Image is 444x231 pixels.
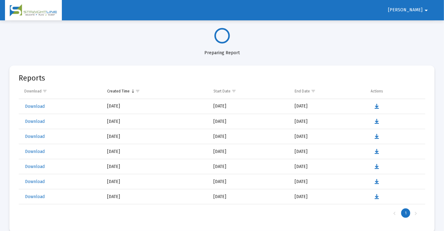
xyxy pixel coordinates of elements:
td: [DATE] [290,144,366,159]
img: Dashboard [10,4,57,17]
td: [DATE] [290,159,366,174]
div: Data grid [19,84,425,222]
td: [DATE] [290,114,366,129]
span: Download [25,164,45,169]
td: Column Start Date [209,84,291,99]
div: Next Page [411,208,421,218]
button: [PERSON_NAME] [381,4,437,16]
td: [DATE] [209,144,291,159]
td: Column End Date [290,84,366,99]
mat-icon: arrow_drop_down [422,4,430,17]
div: [DATE] [107,103,205,109]
div: Start Date [214,89,231,94]
div: Preparing Report [9,44,435,56]
div: Created Time [107,89,130,94]
td: Column Download [19,84,103,99]
td: [DATE] [290,99,366,114]
div: [DATE] [107,194,205,200]
td: [DATE] [290,129,366,144]
td: [DATE] [209,129,291,144]
td: Column Created Time [103,84,209,99]
div: Page 1 [401,208,410,218]
span: Download [25,194,45,199]
td: [DATE] [209,114,291,129]
td: [DATE] [209,159,291,174]
span: Download [25,104,45,109]
div: Previous Page [389,208,400,218]
td: [DATE] [209,99,291,114]
span: Download [25,119,45,124]
div: Actions [371,89,383,94]
td: [DATE] [209,189,291,204]
span: Download [25,134,45,139]
span: [PERSON_NAME] [388,8,422,13]
span: Download [25,149,45,154]
div: [DATE] [107,149,205,155]
div: End Date [295,89,310,94]
span: Show filter options for column 'Created Time' [135,89,140,93]
td: [DATE] [290,189,366,204]
td: [DATE] [209,174,291,189]
span: Download [25,179,45,184]
span: Show filter options for column 'Start Date' [232,89,237,93]
span: Show filter options for column 'End Date' [311,89,316,93]
mat-card-title: Reports [19,75,45,81]
span: Show filter options for column 'Download' [42,89,47,93]
td: [DATE] [290,174,366,189]
div: Page Navigation [19,204,425,222]
div: [DATE] [107,134,205,140]
div: [DATE] [107,179,205,185]
td: Column Actions [367,84,425,99]
div: Download [24,89,42,94]
div: [DATE] [107,164,205,170]
div: [DATE] [107,118,205,125]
